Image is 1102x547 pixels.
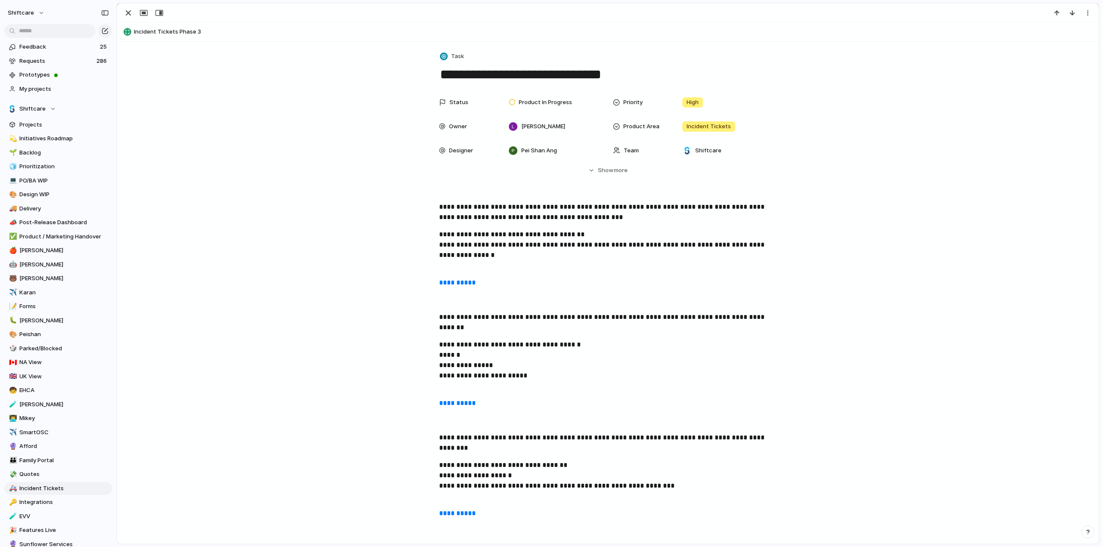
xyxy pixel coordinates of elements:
[8,428,16,437] button: ✈️
[4,102,112,115] button: Shiftcare
[19,442,109,451] span: Afford
[4,454,112,467] div: 👪Family Portal
[4,356,112,369] div: 🇨🇦NA View
[9,302,15,312] div: 📝
[9,399,15,409] div: 🧪
[4,188,112,201] a: 🎨Design WIP
[4,272,112,285] a: 🐻[PERSON_NAME]
[8,414,16,423] button: 👨‍💻
[8,288,16,297] button: ✈️
[8,218,16,227] button: 📣
[9,371,15,381] div: 🇬🇧
[8,134,16,143] button: 💫
[4,384,112,397] a: 🧒EHCA
[8,232,16,241] button: ✅
[4,258,112,271] a: 🤖[PERSON_NAME]
[8,9,34,17] span: shiftcare
[19,85,109,93] span: My projects
[19,470,109,479] span: Quotes
[9,274,15,284] div: 🐻
[4,328,112,341] a: 🎨Peishan
[19,260,109,269] span: [PERSON_NAME]
[4,314,112,327] a: 🐛[PERSON_NAME]
[687,122,731,131] span: Incident Tickets
[19,162,109,171] span: Prioritization
[19,456,109,465] span: Family Portal
[4,230,112,243] a: ✅Product / Marketing Handover
[9,148,15,158] div: 🌱
[4,440,112,453] a: 🔮Afford
[4,426,112,439] a: ✈️SmartOSC
[8,274,16,283] button: 🐻
[4,482,112,495] a: 🚑Incident Tickets
[8,358,16,367] button: 🇨🇦
[9,204,15,213] div: 🚚
[4,286,112,299] a: ✈️Karan
[19,358,109,367] span: NA View
[4,524,112,537] div: 🎉Features Live
[9,315,15,325] div: 🐛
[19,344,109,353] span: Parked/Blocked
[19,512,109,521] span: EVV
[4,510,112,523] a: 🧪EVV
[4,160,112,173] a: 🧊Prioritization
[4,244,112,257] div: 🍎[PERSON_NAME]
[4,118,112,131] a: Projects
[121,25,1095,39] button: Incident Tickets Phase 3
[9,134,15,144] div: 💫
[9,162,15,172] div: 🧊
[19,190,109,199] span: Design WIP
[19,526,109,535] span: Features Live
[9,287,15,297] div: ✈️
[8,316,16,325] button: 🐛
[4,174,112,187] a: 💻PO/BA WIP
[614,166,628,175] span: more
[8,512,16,521] button: 🧪
[9,232,15,241] div: ✅
[4,132,112,145] a: 💫Initiatives Roadmap
[19,232,109,241] span: Product / Marketing Handover
[9,511,15,521] div: 🧪
[134,28,1095,36] span: Incident Tickets Phase 3
[19,372,109,381] span: UK View
[4,146,112,159] a: 🌱Backlog
[9,176,15,185] div: 💻
[4,496,112,509] a: 🔑Integrations
[9,525,15,535] div: 🎉
[9,358,15,368] div: 🇨🇦
[4,83,112,96] a: My projects
[9,414,15,423] div: 👨‍💻
[96,57,108,65] span: 286
[19,274,109,283] span: [PERSON_NAME]
[623,122,659,131] span: Product Area
[4,300,112,313] a: 📝Forms
[8,190,16,199] button: 🎨
[9,470,15,479] div: 💸
[449,146,473,155] span: Designer
[598,166,613,175] span: Show
[8,246,16,255] button: 🍎
[19,57,94,65] span: Requests
[100,43,108,51] span: 25
[19,386,109,395] span: EHCA
[19,176,109,185] span: PO/BA WIP
[19,148,109,157] span: Backlog
[9,483,15,493] div: 🚑
[4,370,112,383] div: 🇬🇧UK View
[8,372,16,381] button: 🇬🇧
[4,40,112,53] a: Feedback25
[9,190,15,200] div: 🎨
[9,343,15,353] div: 🎲
[19,288,109,297] span: Karan
[4,68,112,81] a: Prototypes
[8,442,16,451] button: 🔮
[8,498,16,507] button: 🔑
